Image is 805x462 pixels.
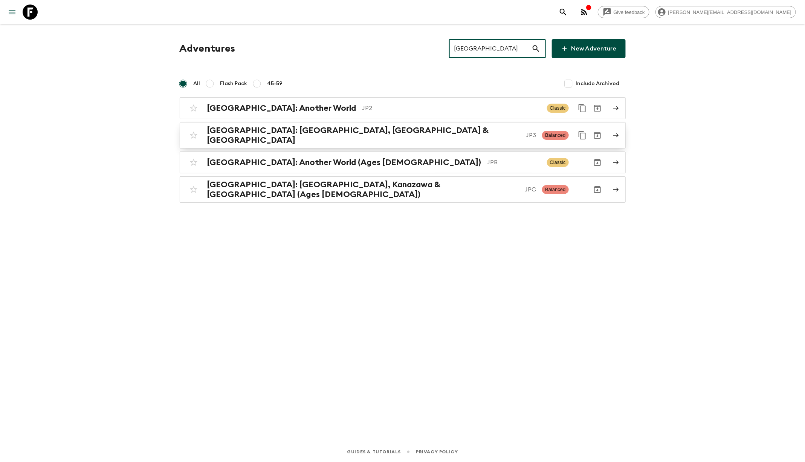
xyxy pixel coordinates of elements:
[207,158,481,167] h2: [GEOGRAPHIC_DATA]: Another World (Ages [DEMOGRAPHIC_DATA])
[542,185,568,194] span: Balanced
[207,125,520,145] h2: [GEOGRAPHIC_DATA]: [GEOGRAPHIC_DATA], [GEOGRAPHIC_DATA] & [GEOGRAPHIC_DATA]
[609,9,649,15] span: Give feedback
[5,5,20,20] button: menu
[590,101,605,116] button: Archive
[576,80,620,87] span: Include Archived
[220,80,247,87] span: Flash Pack
[547,158,569,167] span: Classic
[590,182,605,197] button: Archive
[547,104,569,113] span: Classic
[575,128,590,143] button: Duplicate for 45-59
[207,103,356,113] h2: [GEOGRAPHIC_DATA]: Another World
[180,122,626,148] a: [GEOGRAPHIC_DATA]: [GEOGRAPHIC_DATA], [GEOGRAPHIC_DATA] & [GEOGRAPHIC_DATA]JP3BalancedDuplicate f...
[180,176,626,203] a: [GEOGRAPHIC_DATA]: [GEOGRAPHIC_DATA], Kanazawa & [GEOGRAPHIC_DATA] (Ages [DEMOGRAPHIC_DATA])JPCBa...
[180,97,626,119] a: [GEOGRAPHIC_DATA]: Another WorldJP2ClassicDuplicate for 45-59Archive
[207,180,519,199] h2: [GEOGRAPHIC_DATA]: [GEOGRAPHIC_DATA], Kanazawa & [GEOGRAPHIC_DATA] (Ages [DEMOGRAPHIC_DATA])
[590,155,605,170] button: Archive
[267,80,283,87] span: 45-59
[487,158,541,167] p: JPB
[525,185,536,194] p: JPC
[416,448,458,456] a: Privacy Policy
[180,41,235,56] h1: Adventures
[664,9,796,15] span: [PERSON_NAME][EMAIL_ADDRESS][DOMAIN_NAME]
[542,131,568,140] span: Balanced
[556,5,571,20] button: search adventures
[590,128,605,143] button: Archive
[362,104,541,113] p: JP2
[598,6,649,18] a: Give feedback
[180,151,626,173] a: [GEOGRAPHIC_DATA]: Another World (Ages [DEMOGRAPHIC_DATA])JPBClassicArchive
[655,6,796,18] div: [PERSON_NAME][EMAIL_ADDRESS][DOMAIN_NAME]
[526,131,536,140] p: JP3
[194,80,200,87] span: All
[449,38,532,59] input: e.g. AR1, Argentina
[575,101,590,116] button: Duplicate for 45-59
[552,39,626,58] a: New Adventure
[347,448,401,456] a: Guides & Tutorials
